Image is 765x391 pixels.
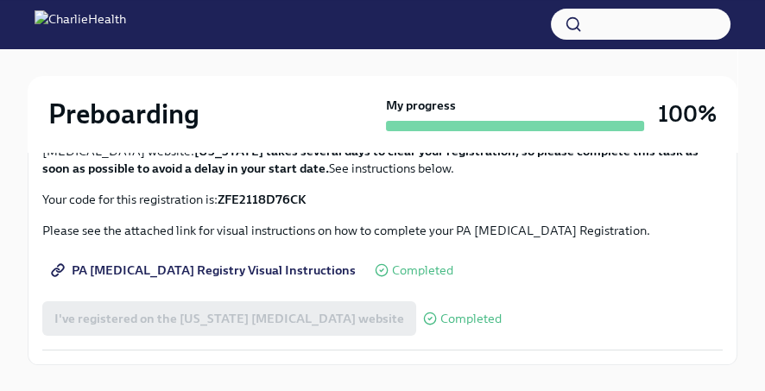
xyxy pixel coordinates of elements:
span: PA [MEDICAL_DATA] Registry Visual Instructions [54,262,356,279]
a: PA [MEDICAL_DATA] Registry Visual Instructions [42,253,368,287]
span: Completed [392,264,453,277]
p: Please see the attached link for visual instructions on how to complete your PA [MEDICAL_DATA] Re... [42,222,723,239]
strong: My progress [386,97,456,114]
h3: 100% [658,98,717,129]
h2: Preboarding [48,97,199,131]
p: Your code for this registration is: [42,191,723,208]
span: Completed [440,312,502,325]
img: CharlieHealth [35,10,126,38]
strong: ZFE2118D76CK [218,192,307,207]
